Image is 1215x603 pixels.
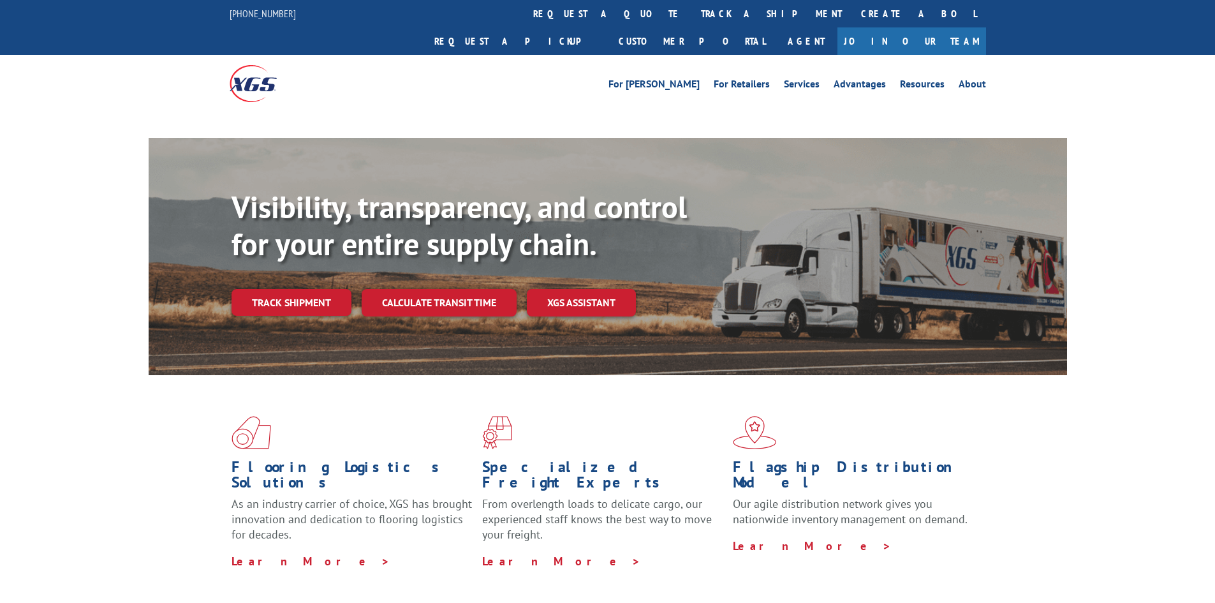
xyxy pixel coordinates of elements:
span: As an industry carrier of choice, XGS has brought innovation and dedication to flooring logistics... [232,496,472,542]
h1: Specialized Freight Experts [482,459,723,496]
a: Request a pickup [425,27,609,55]
span: Our agile distribution network gives you nationwide inventory management on demand. [733,496,968,526]
p: From overlength loads to delicate cargo, our experienced staff knows the best way to move your fr... [482,496,723,553]
a: Agent [775,27,837,55]
a: Learn More > [482,554,641,569]
a: For Retailers [714,79,770,93]
a: XGS ASSISTANT [527,289,636,316]
a: Advantages [834,79,886,93]
a: Learn More > [733,539,892,553]
h1: Flagship Distribution Model [733,459,974,496]
a: For [PERSON_NAME] [608,79,700,93]
a: Learn More > [232,554,390,569]
img: xgs-icon-total-supply-chain-intelligence-red [232,416,271,449]
img: xgs-icon-flagship-distribution-model-red [733,416,777,449]
a: Customer Portal [609,27,775,55]
a: About [959,79,986,93]
img: xgs-icon-focused-on-flooring-red [482,416,512,449]
a: Services [784,79,820,93]
b: Visibility, transparency, and control for your entire supply chain. [232,187,687,264]
a: Calculate transit time [362,289,517,316]
a: Join Our Team [837,27,986,55]
a: Resources [900,79,945,93]
a: Track shipment [232,289,351,316]
a: [PHONE_NUMBER] [230,7,296,20]
h1: Flooring Logistics Solutions [232,459,473,496]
